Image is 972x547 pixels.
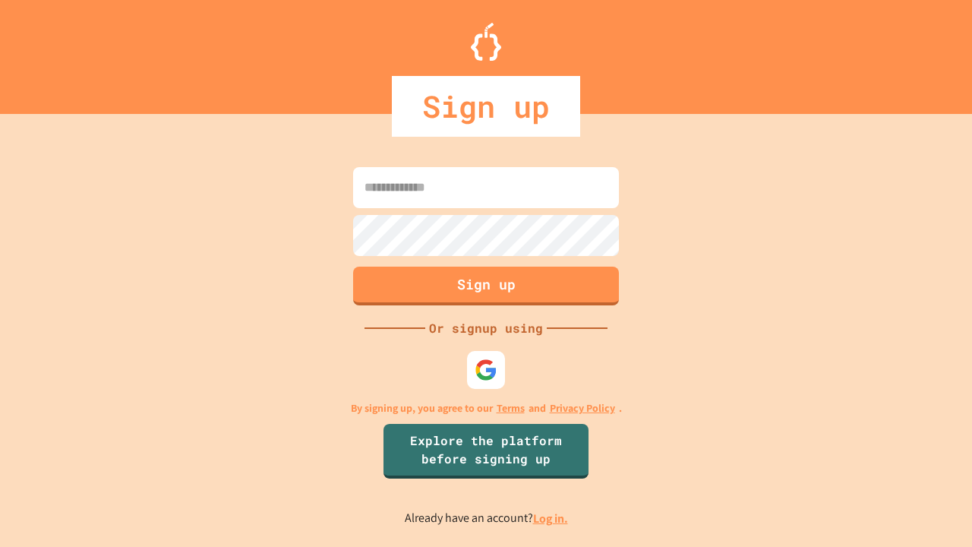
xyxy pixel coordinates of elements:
[533,511,568,526] a: Log in.
[471,23,501,61] img: Logo.svg
[475,359,497,381] img: google-icon.svg
[425,319,547,337] div: Or signup using
[405,509,568,528] p: Already have an account?
[497,400,525,416] a: Terms
[351,400,622,416] p: By signing up, you agree to our and .
[383,424,589,479] a: Explore the platform before signing up
[353,267,619,305] button: Sign up
[392,76,580,137] div: Sign up
[550,400,615,416] a: Privacy Policy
